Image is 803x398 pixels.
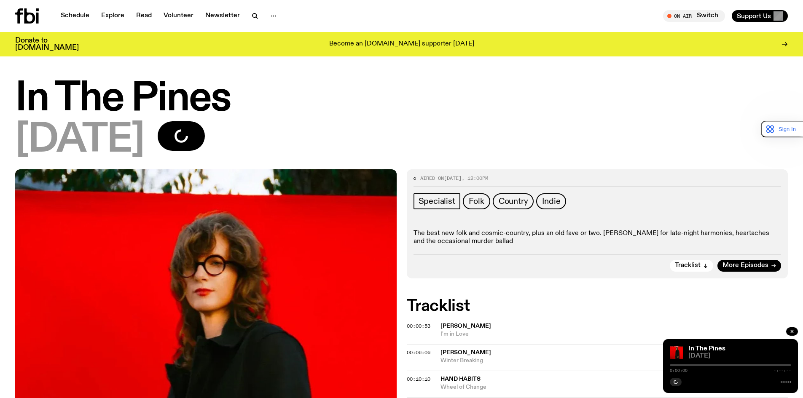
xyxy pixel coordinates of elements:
span: 00:06:06 [407,349,430,356]
span: [DATE] [688,353,791,359]
span: Support Us [737,12,771,20]
span: [DATE] [444,175,462,182]
button: Support Us [732,10,788,22]
span: Wheel of Change [440,383,788,391]
span: -:--:-- [773,369,791,373]
span: Hand Habits [440,376,481,382]
a: Read [131,10,157,22]
p: Become an [DOMAIN_NAME] supporter [DATE] [329,40,474,48]
a: More Episodes [717,260,781,272]
h1: In The Pines [15,80,788,118]
h2: Tracklist [407,299,788,314]
span: Winter Breaking [440,357,788,365]
button: Tracklist [670,260,713,272]
button: 00:00:53 [407,324,430,329]
span: 00:00:53 [407,323,430,329]
span: Indie [542,197,560,206]
button: 00:10:10 [407,377,430,382]
span: More Episodes [722,262,768,269]
a: Indie [536,193,566,209]
a: Explore [96,10,129,22]
a: Newsletter [200,10,245,22]
a: Volunteer [158,10,199,22]
span: [DATE] [15,121,144,159]
span: Aired on [420,175,444,182]
a: Country [493,193,534,209]
p: The best new folk and cosmic-country, plus an old fave or two. [PERSON_NAME] for late-night harmo... [414,230,782,246]
a: In The Pines [688,345,725,352]
span: Specialist [419,197,455,206]
span: Country [499,197,528,206]
a: Schedule [56,10,94,22]
span: I'm in Love [440,330,788,338]
span: , 12:00pm [462,175,488,182]
span: [PERSON_NAME] [440,323,491,329]
h3: Donate to [DOMAIN_NAME] [15,37,79,51]
span: 0:00:00 [670,369,688,373]
span: [PERSON_NAME] [440,350,491,355]
button: On AirSwitch [663,10,725,22]
a: Folk [463,193,490,209]
a: Specialist [414,193,460,209]
span: 00:10:10 [407,376,430,382]
span: Tracklist [675,262,701,269]
span: Folk [469,197,484,206]
button: 00:06:06 [407,350,430,355]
